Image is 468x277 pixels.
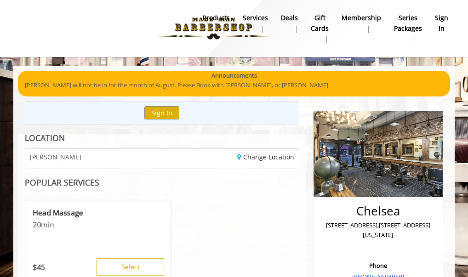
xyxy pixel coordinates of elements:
[236,11,274,35] a: ServicesServices
[25,80,443,90] p: [PERSON_NAME] will not be in for the month of August. Please Book with [PERSON_NAME], or [PERSON_...
[388,11,428,45] a: Series packagesSeries packages
[435,13,448,34] b: sign in
[33,262,45,272] p: 45
[150,3,277,54] img: Made Man Barbershop logo
[33,208,164,218] p: Head Massage
[237,153,294,161] a: Change Location
[428,11,455,35] a: sign insign in
[203,13,230,23] b: products
[41,220,54,230] span: min
[97,258,164,276] button: Select
[281,13,298,23] b: Deals
[394,13,422,34] b: Series packages
[144,106,179,119] button: Sign In
[322,220,434,240] p: [STREET_ADDRESS],[STREET_ADDRESS][US_STATE]
[25,177,99,188] b: POPULAR SERVICES
[30,153,81,160] span: [PERSON_NAME]
[25,132,65,143] b: LOCATION
[322,204,434,218] h2: Chelsea
[304,11,335,45] a: Gift cardsgift cards
[274,11,304,35] a: DealsDeals
[33,262,37,272] span: $
[196,11,236,35] a: Productsproducts
[211,71,257,80] b: Announcements
[335,11,388,35] a: MembershipMembership
[342,13,381,23] b: Membership
[243,13,268,23] b: Services
[311,13,329,34] b: gift cards
[322,262,434,269] h3: Phone
[33,220,164,230] p: 20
